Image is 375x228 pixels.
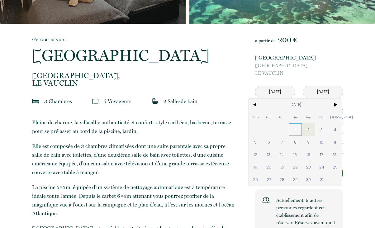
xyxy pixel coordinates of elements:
span: 30 [302,173,315,186]
span: < [249,98,262,111]
span: Jeu [302,111,315,123]
span: à partir de [255,38,276,44]
span: Ven [315,111,329,123]
img: guests [92,98,98,104]
span: 23 [302,161,315,173]
span: 5 [249,136,262,148]
span: 24 [315,161,329,173]
span: 9 [302,136,315,148]
p: [GEOGRAPHIC_DATA] [255,53,343,62]
span: 27 [262,173,275,186]
span: 13 [262,148,275,161]
span: 7 [275,136,289,148]
span: 12 [249,148,262,161]
span: 29 [289,173,302,186]
p: 1328 € [330,149,343,156]
p: [GEOGRAPHIC_DATA] [32,48,236,63]
span: 25 [328,161,342,173]
span: Lun [262,111,275,123]
p: 0 € [336,139,343,146]
span: 18 [328,148,342,161]
span: 6 [262,136,275,148]
span: 31 [315,173,329,186]
p: LE VAUCLIN [32,72,236,87]
span: 16 [302,148,315,161]
p: Pleine de charme, la villa allie authenticité et confort : style caribéen, barbecue, terrasse pou... [32,118,236,135]
span: s [178,98,181,104]
span: 15 [289,148,302,161]
span: 3 [315,123,329,136]
span: 4 [328,123,342,136]
input: Départ [303,86,343,98]
p: 128 € [332,129,343,136]
span: Mar [275,111,289,123]
span: s [129,98,131,104]
span: s [70,98,72,104]
span: 22 [289,161,302,173]
span: [GEOGRAPHIC_DATA], [255,62,343,69]
p: LE VAUCLIN [255,62,343,77]
p: 6 Voyageur [103,97,131,106]
span: 14 [275,148,289,161]
span: [DATE] [262,98,328,111]
span: 26 [249,173,262,186]
input: Arrivée [255,86,295,98]
span: Dim [249,111,262,123]
span: 1 [289,123,302,136]
span: 10 [315,136,329,148]
span: 2 [302,123,315,136]
span: 20 [262,161,275,173]
span: Mer [289,111,302,123]
p: 3 Chambre [44,97,72,106]
span: 28 [275,173,289,186]
span: 200 € [278,36,297,44]
span: 11 [328,136,342,148]
span: 17 [315,148,329,161]
p: La piscine 5×3m, équipée d’un système de nettoyage automatique est à température idéale toute l’a... [32,183,236,218]
img: users [263,197,269,203]
span: 21 [275,161,289,173]
span: [PERSON_NAME] [328,111,342,123]
span: 19 [249,161,262,173]
span: > [328,98,342,111]
p: Elle est composée de 3 chambres climatisées dont une suite parentale avec sa propre salle de bain... [32,142,236,177]
span: [GEOGRAPHIC_DATA], [32,72,236,79]
a: Retourner vers [32,36,236,43]
span: 8 [289,136,302,148]
p: 2 Salle de bain [163,97,197,106]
